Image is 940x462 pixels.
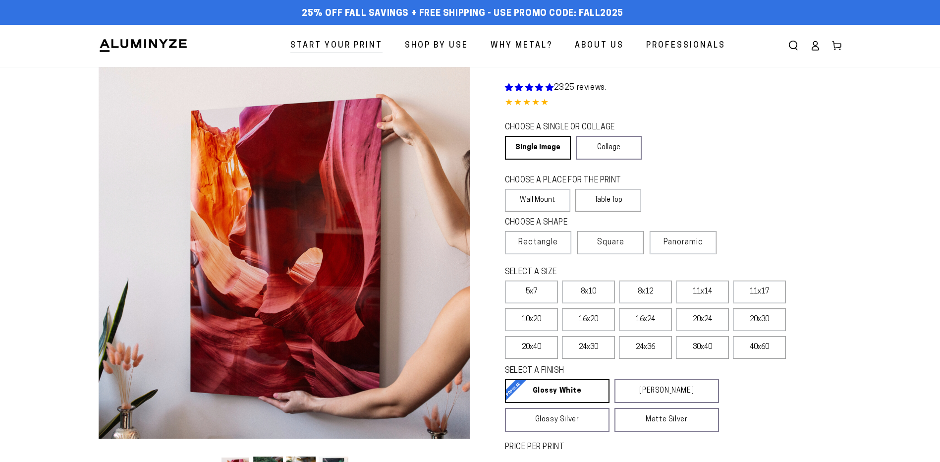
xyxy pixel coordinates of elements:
[397,33,476,59] a: Shop By Use
[483,33,560,59] a: Why Metal?
[597,236,624,248] span: Square
[290,39,383,53] span: Start Your Print
[505,365,695,377] legend: SELECT A FINISH
[575,189,641,212] label: Table Top
[676,308,729,331] label: 20x24
[646,39,725,53] span: Professionals
[283,33,390,59] a: Start Your Print
[619,336,672,359] label: 24x36
[405,39,468,53] span: Shop By Use
[575,39,624,53] span: About Us
[676,336,729,359] label: 30x40
[562,281,615,303] label: 8x10
[733,336,786,359] label: 40x60
[518,236,558,248] span: Rectangle
[505,281,558,303] label: 5x7
[505,442,842,453] label: PRICE PER PRINT
[99,38,188,53] img: Aluminyze
[505,96,842,111] div: 4.85 out of 5.0 stars
[505,217,634,229] legend: CHOOSE A SHAPE
[676,281,729,303] label: 11x14
[505,189,571,212] label: Wall Mount
[562,336,615,359] label: 24x30
[664,238,703,246] span: Panoramic
[505,336,558,359] label: 20x40
[576,136,642,160] a: Collage
[505,308,558,331] label: 10x20
[619,308,672,331] label: 16x24
[733,281,786,303] label: 11x17
[505,175,632,186] legend: CHOOSE A PLACE FOR THE PRINT
[614,408,719,432] a: Matte Silver
[505,122,633,133] legend: CHOOSE A SINGLE OR COLLAGE
[562,308,615,331] label: 16x20
[567,33,631,59] a: About Us
[782,35,804,57] summary: Search our site
[505,136,571,160] a: Single Image
[505,267,703,278] legend: SELECT A SIZE
[614,379,719,403] a: [PERSON_NAME]
[639,33,733,59] a: Professionals
[619,281,672,303] label: 8x12
[505,379,609,403] a: Glossy White
[505,408,609,432] a: Glossy Silver
[491,39,553,53] span: Why Metal?
[733,308,786,331] label: 20x30
[302,8,623,19] span: 25% off FALL Savings + Free Shipping - Use Promo Code: FALL2025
